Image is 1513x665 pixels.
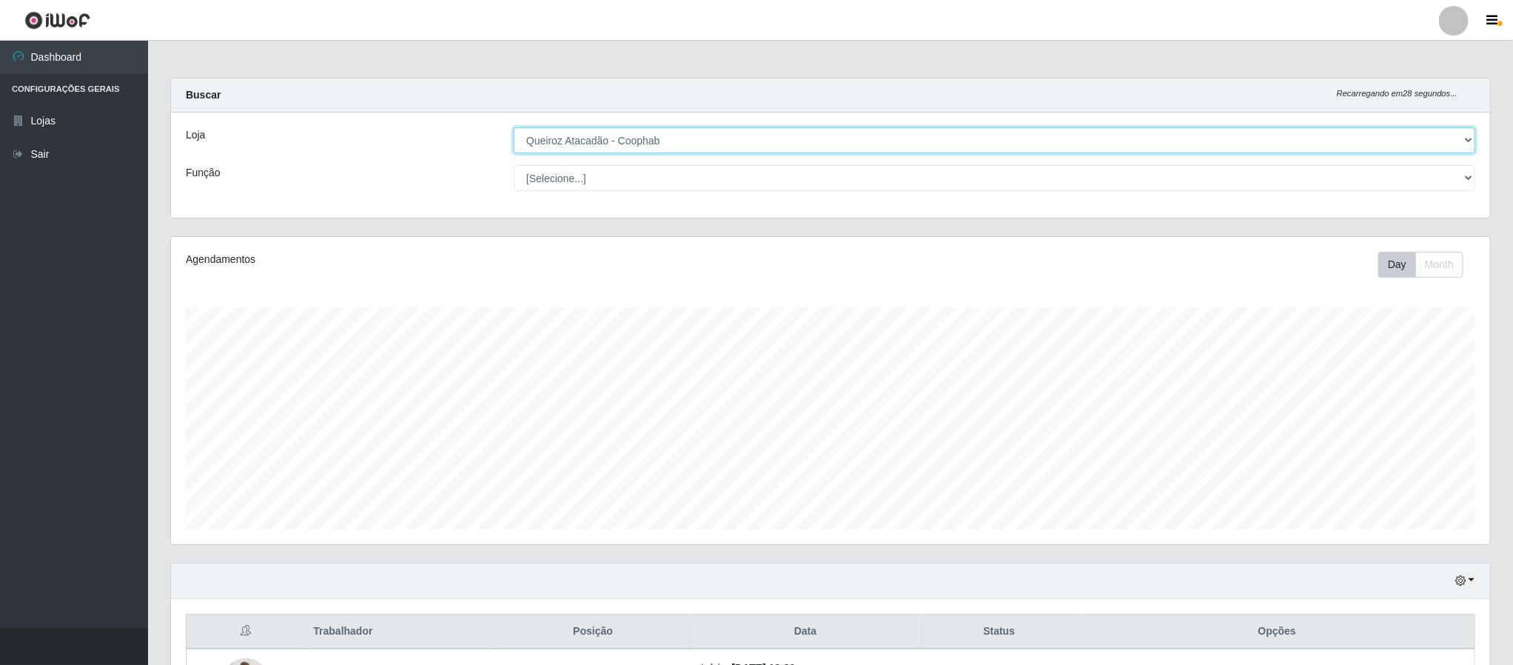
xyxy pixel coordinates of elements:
button: Month [1415,252,1463,278]
th: Posição [494,615,692,649]
div: First group [1378,252,1463,278]
strong: Buscar [186,89,221,101]
th: Data [692,615,919,649]
div: Toolbar with button groups [1378,252,1475,278]
button: Day [1378,252,1416,278]
i: Recarregando em 28 segundos... [1337,89,1457,98]
th: Opções [1080,615,1475,649]
th: Status [919,615,1080,649]
div: Agendamentos [186,252,710,267]
label: Função [186,165,221,181]
label: Loja [186,127,205,143]
th: Trabalhador [304,615,494,649]
img: CoreUI Logo [24,11,90,30]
